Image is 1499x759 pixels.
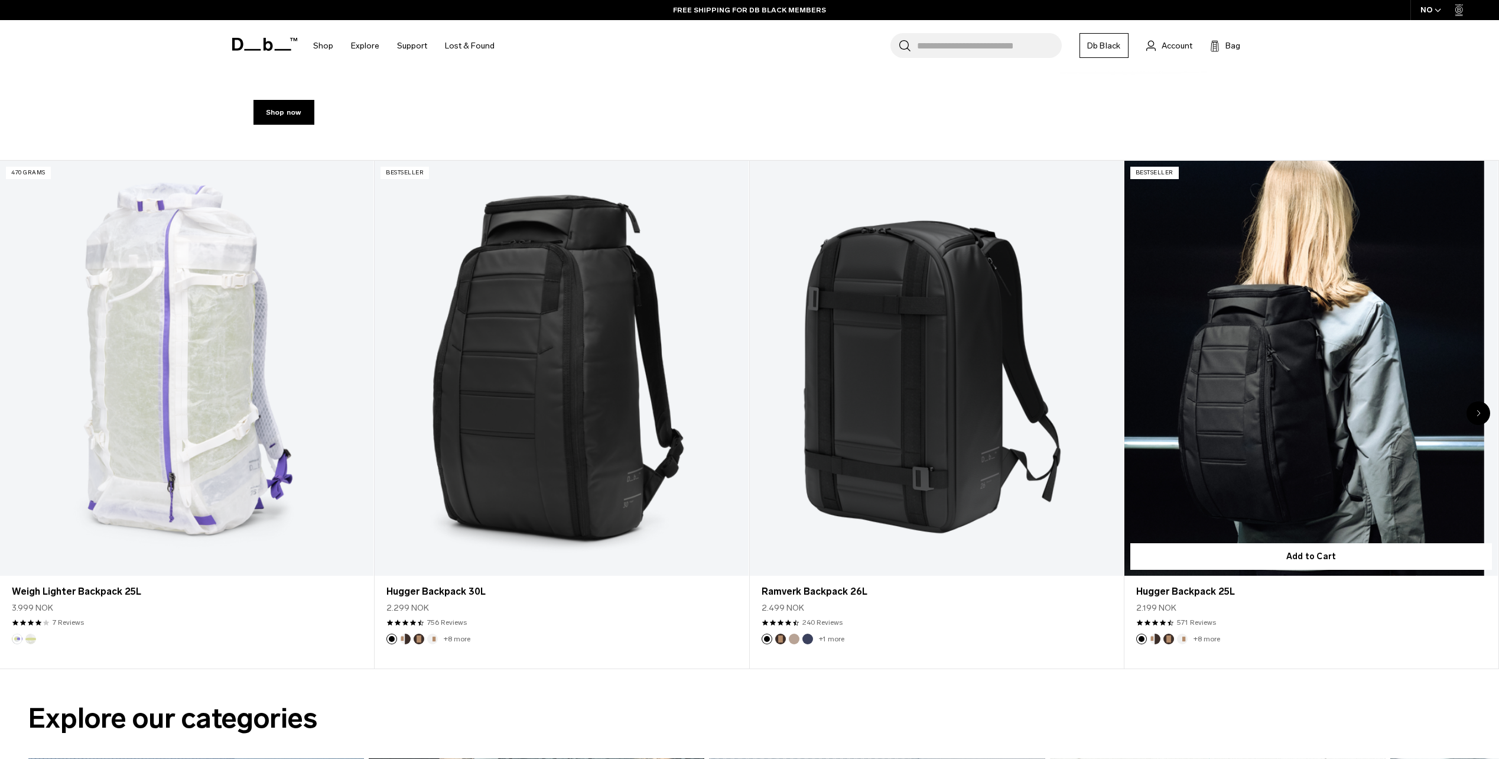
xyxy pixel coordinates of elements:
[1162,40,1192,52] span: Account
[397,25,427,67] a: Support
[762,602,804,614] span: 2.499 NOK
[445,25,495,67] a: Lost & Found
[1146,38,1192,53] a: Account
[351,25,379,67] a: Explore
[28,698,1471,739] h2: Explore our categories
[750,161,1123,576] a: Ramverk Backpack 26L
[375,161,748,576] a: Hugger Backpack 30L
[12,602,53,614] span: 3.999 NOK
[1163,634,1174,644] button: Espresso
[313,25,333,67] a: Shop
[386,602,429,614] span: 2.299 NOK
[6,167,51,179] p: 470 grams
[12,634,22,644] button: Aurora
[789,634,799,644] button: Fogbow Beige
[1177,617,1216,628] a: 571 reviews
[802,634,813,644] button: Blue Hour
[1130,167,1179,179] p: Bestseller
[1130,543,1492,570] button: Add to Cart
[1210,38,1240,53] button: Bag
[673,5,826,15] a: FREE SHIPPING FOR DB BLACK MEMBERS
[12,585,362,599] a: Weigh Lighter Backpack 25L
[1136,602,1176,614] span: 2.199 NOK
[1124,160,1499,670] div: 4 / 20
[375,160,749,670] div: 2 / 20
[444,635,470,643] a: +8 more
[25,634,36,644] button: Diffusion
[400,634,411,644] button: Cappuccino
[53,617,84,628] a: 7 reviews
[819,635,844,643] a: +1 more
[762,585,1111,599] a: Ramverk Backpack 26L
[750,160,1124,670] div: 3 / 20
[802,617,843,628] a: 240 reviews
[427,634,438,644] button: Oatmilk
[386,634,397,644] button: Black Out
[1467,401,1490,425] div: Next slide
[1136,585,1486,599] a: Hugger Backpack 25L
[304,20,503,72] nav: Main Navigation
[1124,161,1498,576] a: Hugger Backpack 25L
[1225,40,1240,52] span: Bag
[775,634,786,644] button: Espresso
[381,167,429,179] p: Bestseller
[1150,634,1160,644] button: Cappuccino
[253,100,314,125] a: Shop now
[427,617,467,628] a: 756 reviews
[762,634,772,644] button: Black Out
[1177,634,1188,644] button: Oatmilk
[1136,634,1147,644] button: Black Out
[1194,635,1220,643] a: +8 more
[414,634,424,644] button: Espresso
[386,585,736,599] a: Hugger Backpack 30L
[1079,33,1129,58] a: Db Black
